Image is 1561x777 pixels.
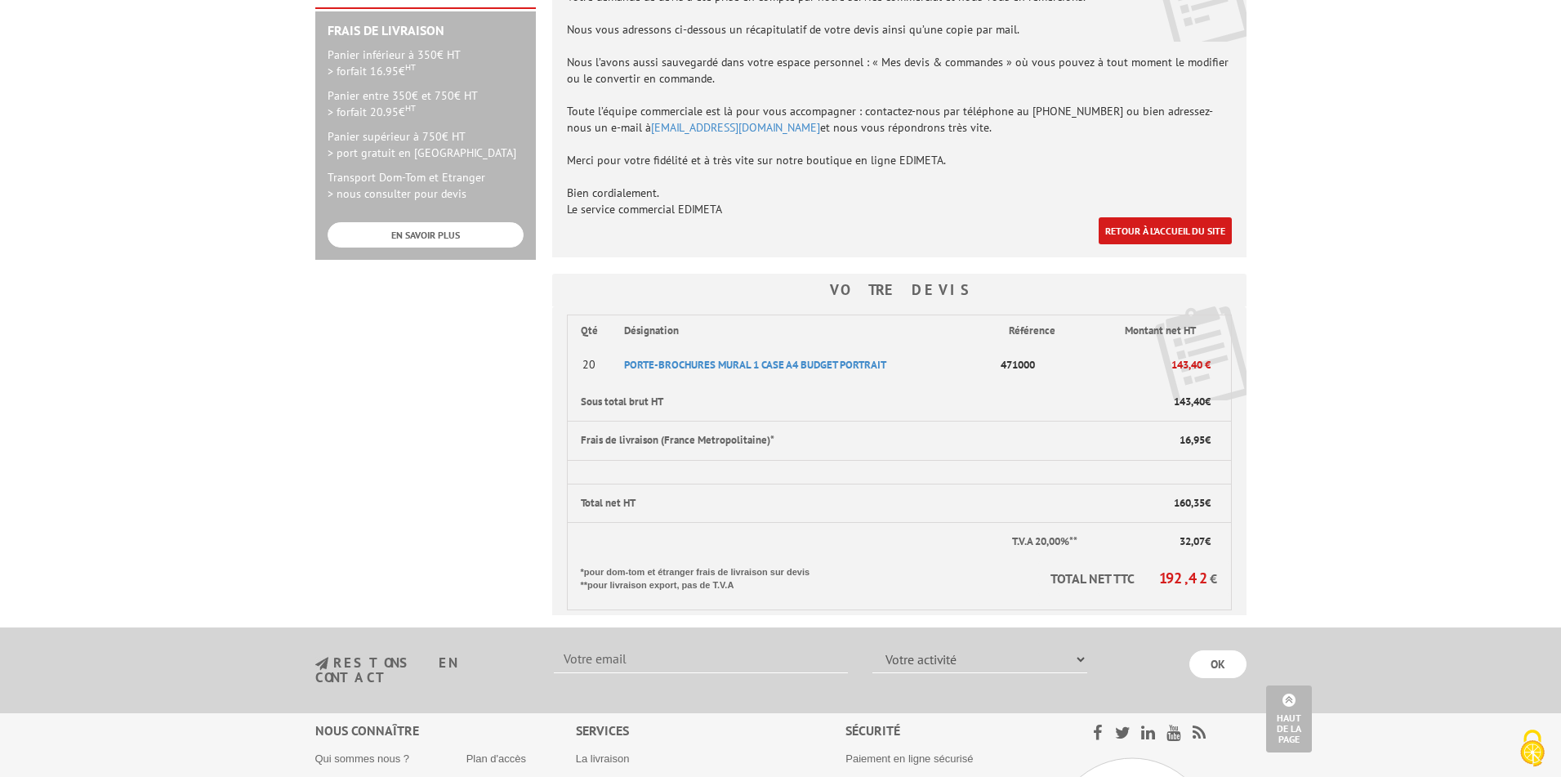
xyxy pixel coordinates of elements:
[328,87,524,120] p: Panier entre 350€ et 750€ HT
[651,120,820,135] a: [EMAIL_ADDRESS][DOMAIN_NAME]
[1504,721,1561,777] button: Cookies (fenêtre modale)
[315,721,576,740] div: Nous connaître
[466,752,526,765] a: Plan d'accès
[567,484,1079,523] th: Total net HT
[328,169,524,202] p: Transport Dom-Tom et Etranger
[1512,728,1553,769] img: Cookies (fenêtre modale)
[845,721,1050,740] div: Sécurité
[1189,650,1247,678] input: OK
[581,561,826,592] p: *pour dom-tom et étranger frais de livraison sur devis **pour livraison export, pas de T.V.A
[581,534,1078,550] p: T.V.A 20,00%**
[1266,685,1312,752] a: Haut de la page
[1038,561,1229,596] p: TOTAL NET TTC €
[328,64,416,78] span: > forfait 16.95€
[567,422,1079,461] th: Frais de livraison (France Metropolitaine)*
[328,128,524,161] p: Panier supérieur à 750€ HT
[1099,217,1232,244] a: Retour à l'accueil du site
[315,657,328,671] img: newsletter.jpg
[845,752,973,765] a: Paiement en ligne sécurisé
[405,61,416,73] sup: HT
[315,752,410,765] a: Qui sommes nous ?
[1092,496,1210,511] p: €
[1174,395,1205,409] span: 143,40
[554,645,848,673] input: Votre email
[328,105,416,119] span: > forfait 20.95€
[315,656,530,685] h3: restons en contact
[552,274,1247,306] h3: Votre Devis
[576,752,630,765] a: La livraison
[624,358,886,372] a: PORTE-BROCHURES MURAL 1 CASE A4 BUDGET PORTRAIT
[567,315,611,346] th: Qté
[996,351,1079,379] p: 471000
[567,346,611,383] td: 20
[1092,534,1210,550] p: €
[1092,324,1229,339] p: Montant net HT
[1092,395,1210,410] p: €
[567,383,1079,422] th: Sous total brut HT
[405,102,416,114] sup: HT
[328,24,524,38] h2: Frais de Livraison
[1079,351,1210,379] p: 143,40 €
[328,47,524,79] p: Panier inférieur à 350€ HT
[996,315,1079,346] th: Référence
[611,315,997,346] th: Désignation
[1180,534,1205,548] span: 32,07
[1180,433,1205,447] span: 16,95
[576,721,846,740] div: Services
[1092,433,1210,449] p: €
[1174,496,1205,510] span: 160,35
[328,186,466,201] span: > nous consulter pour devis
[328,222,524,248] a: EN SAVOIR PLUS
[328,145,516,160] span: > port gratuit en [GEOGRAPHIC_DATA]
[1159,569,1210,587] span: 192,42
